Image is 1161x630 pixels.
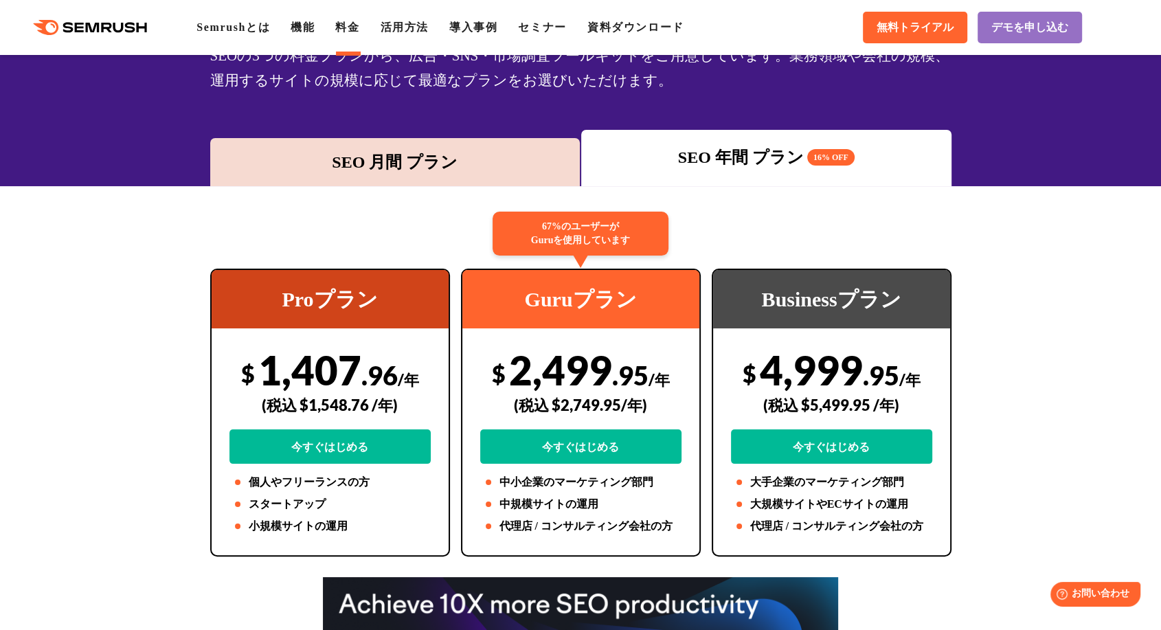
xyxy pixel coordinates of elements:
[480,429,681,464] a: 今すぐはじめる
[229,474,431,491] li: 個人やフリーランスの方
[480,474,681,491] li: 中小企業のマーケティング部門
[731,496,932,513] li: 大規模サイトやECサイトの運用
[361,359,398,391] span: .96
[991,21,1068,35] span: デモを申し込む
[1039,576,1146,615] iframe: Help widget launcher
[731,346,932,464] div: 4,999
[807,149,855,166] span: 16% OFF
[731,429,932,464] a: 今すぐはじめる
[229,429,431,464] a: 今すぐはじめる
[229,518,431,535] li: 小規模サイトの運用
[480,496,681,513] li: 中規模サイトの運用
[863,359,899,391] span: .95
[743,359,756,387] span: $
[381,21,429,33] a: 活用方法
[731,381,932,429] div: (税込 $5,499.95 /年)
[978,12,1082,43] a: デモを申し込む
[335,21,359,33] a: 料金
[196,21,270,33] a: Semrushとは
[291,21,315,33] a: 機能
[863,12,967,43] a: 無料トライアル
[713,270,950,328] div: Businessプラン
[229,381,431,429] div: (税込 $1,548.76 /年)
[462,270,699,328] div: Guruプラン
[217,150,574,175] div: SEO 月間 プラン
[731,518,932,535] li: 代理店 / コンサルティング会社の方
[480,346,681,464] div: 2,499
[649,370,670,389] span: /年
[241,359,255,387] span: $
[612,359,649,391] span: .95
[229,346,431,464] div: 1,407
[518,21,566,33] a: セミナー
[449,21,497,33] a: 導入事例
[480,381,681,429] div: (税込 $2,749.95/年)
[899,370,921,389] span: /年
[398,370,419,389] span: /年
[493,212,668,256] div: 67%のユーザーが Guruを使用しています
[229,496,431,513] li: スタートアップ
[480,518,681,535] li: 代理店 / コンサルティング会社の方
[210,43,951,93] div: SEOの3つの料金プランから、広告・SNS・市場調査ツールキットをご用意しています。業務領域や会社の規模、運用するサイトの規模に応じて最適なプランをお選びいただけます。
[492,359,506,387] span: $
[877,21,954,35] span: 無料トライアル
[587,21,684,33] a: 資料ダウンロード
[588,145,945,170] div: SEO 年間 プラン
[731,474,932,491] li: 大手企業のマーケティング部門
[212,270,449,328] div: Proプラン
